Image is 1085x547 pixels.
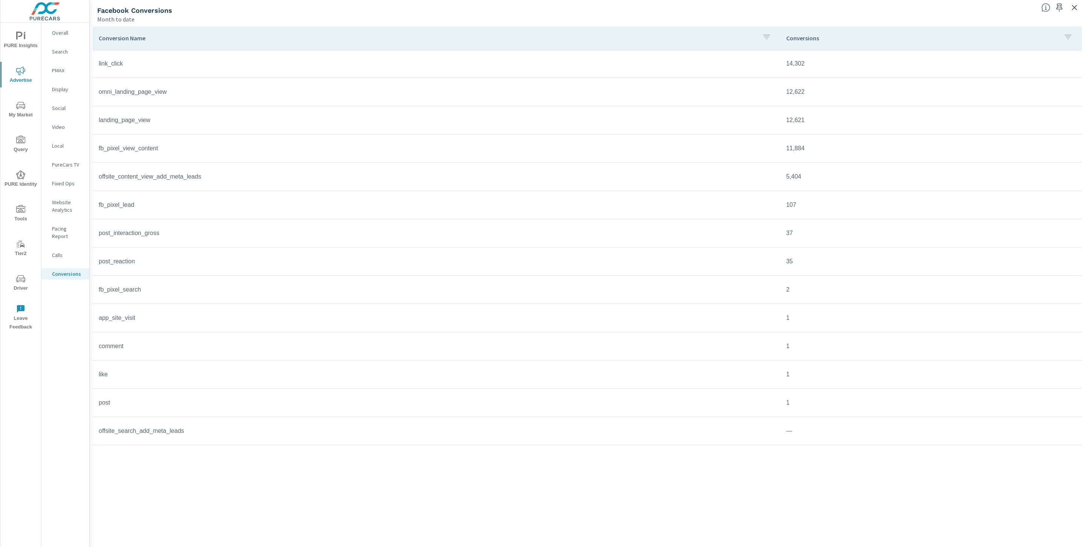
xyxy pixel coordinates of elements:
div: Pacing Report [41,223,89,242]
p: Display [52,86,83,93]
p: Conversions [52,270,83,278]
td: 1 [780,365,1082,384]
p: Search [52,48,83,55]
p: PureCars TV [52,161,83,168]
span: Tier2 [3,240,39,258]
div: Display [41,84,89,95]
span: PURE Identity [3,170,39,189]
div: Calls [41,249,89,261]
span: Tools [3,205,39,223]
p: Pacing Report [52,225,83,240]
td: 1 [780,309,1082,327]
td: fb_pixel_lead [93,196,780,214]
td: 37 [780,224,1082,243]
td: omni_landing_page_view [93,83,780,101]
td: 11,884 [780,139,1082,158]
p: Conversions [786,34,1057,42]
p: Video [52,123,83,131]
td: app_site_visit [93,309,780,327]
span: Save this to your personalized report [1053,2,1065,14]
td: 107 [780,196,1082,214]
span: Advertise [3,66,39,85]
div: Website Analytics [41,197,89,215]
td: 1 [780,393,1082,412]
div: Video [41,121,89,133]
td: 14,302 [780,54,1082,73]
td: offsite_search_add_meta_leads [93,422,780,440]
td: landing_page_view [93,111,780,130]
td: post [93,393,780,412]
button: Exit Fullscreen [1068,2,1080,14]
td: post_interaction_gross [93,224,780,243]
td: offsite_content_view_add_meta_leads [93,167,780,186]
td: link_click [93,54,780,73]
p: Month to date [97,15,134,24]
td: 5,404 [780,167,1082,186]
span: PURE Insights [3,32,39,50]
td: comment [93,337,780,356]
span: Leave Feedback [3,304,39,332]
div: PMAX [41,65,89,76]
p: PMAX [52,67,83,74]
p: Fixed Ops [52,180,83,187]
div: nav menu [0,23,41,335]
div: Local [41,140,89,151]
p: Website Analytics [52,199,83,214]
div: Social [41,102,89,114]
td: fb_pixel_view_content [93,139,780,158]
p: Local [52,142,83,150]
div: Fixed Ops [41,178,89,189]
div: Search [41,46,89,57]
td: 12,621 [780,111,1082,130]
div: PureCars TV [41,159,89,170]
td: — [780,422,1082,440]
td: like [93,365,780,384]
span: Driver [3,274,39,293]
p: Social [52,104,83,112]
div: Conversions [41,268,89,280]
td: 35 [780,252,1082,271]
p: Calls [52,251,83,259]
span: Query [3,136,39,154]
p: Overall [52,29,83,37]
td: fb_pixel_search [93,280,780,299]
p: Conversion Name [99,34,756,42]
td: 12,622 [780,83,1082,101]
td: 1 [780,337,1082,356]
td: post_reaction [93,252,780,271]
div: Overall [41,27,89,38]
span: My Market [3,101,39,119]
h5: Facebook Conversions [97,6,172,14]
td: 2 [780,280,1082,299]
